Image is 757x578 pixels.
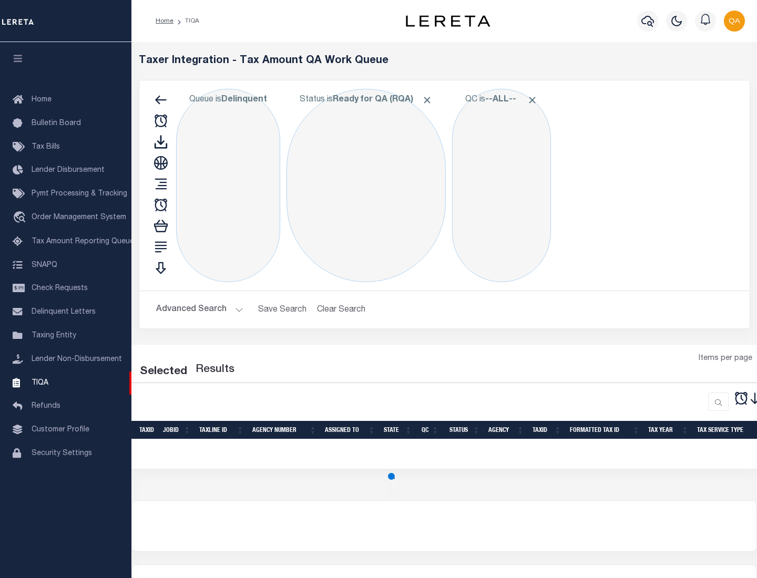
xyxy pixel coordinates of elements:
img: logo-dark.svg [406,15,490,27]
div: Click to Edit [452,89,551,282]
span: Security Settings [32,450,92,457]
span: Lender Disbursement [32,167,105,174]
th: TaxLine ID [195,421,248,439]
span: Click to Remove [422,95,433,106]
th: Assigned To [321,421,380,439]
span: Tax Amount Reporting Queue [32,238,134,245]
th: State [380,421,416,439]
b: Ready for QA (RQA) [333,96,433,104]
span: Items per page [699,353,752,365]
i: travel_explore [13,211,29,225]
li: TIQA [173,16,199,26]
b: Delinquent [221,96,267,104]
a: Home [156,18,173,24]
th: Agency Number [248,421,321,439]
div: Selected [140,364,187,380]
span: Lender Non-Disbursement [32,356,122,363]
span: TIQA [32,379,48,386]
th: JobID [159,421,195,439]
div: Click to Edit [287,89,446,282]
th: Formatted Tax ID [566,421,644,439]
h5: Taxer Integration - Tax Amount QA Work Queue [139,55,750,67]
th: TaxID [528,421,566,439]
button: Clear Search [313,300,370,320]
span: Refunds [32,402,60,410]
span: Pymt Processing & Tracking [32,190,127,198]
th: Tax Year [644,421,693,439]
th: TaxID [135,421,159,439]
span: Check Requests [32,285,88,292]
span: Tax Bills [32,143,60,151]
span: Bulletin Board [32,120,81,127]
span: SNAPQ [32,261,57,269]
span: Taxing Entity [32,332,76,339]
span: Click to Remove [527,95,538,106]
button: Save Search [252,300,313,320]
th: Agency [484,421,528,439]
div: Click to Edit [176,89,280,282]
span: Delinquent Letters [32,308,96,316]
button: Advanced Search [156,300,243,320]
th: QC [416,421,443,439]
label: Results [196,362,234,378]
span: Home [32,96,52,104]
b: --ALL-- [485,96,516,104]
span: Order Management System [32,214,126,221]
th: Status [443,421,484,439]
span: Customer Profile [32,426,89,434]
img: svg+xml;base64,PHN2ZyB4bWxucz0iaHR0cDovL3d3dy53My5vcmcvMjAwMC9zdmciIHBvaW50ZXItZXZlbnRzPSJub25lIi... [724,11,745,32]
